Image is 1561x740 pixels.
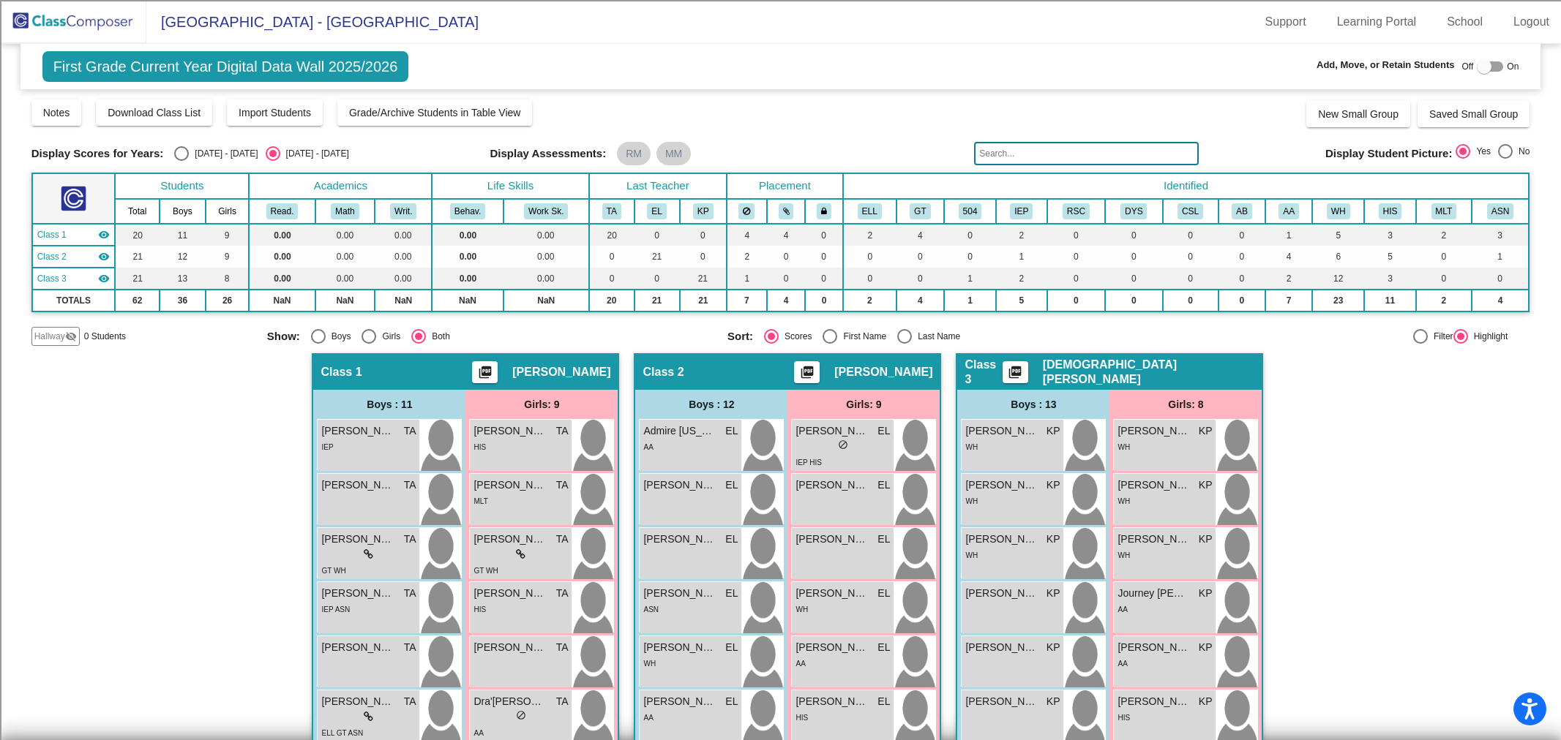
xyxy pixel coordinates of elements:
button: ELL [858,203,882,219]
span: KP [1199,586,1213,601]
td: 6 [1312,246,1364,268]
span: Display Assessments: [490,147,606,160]
span: First Grade Current Year Digital Data Wall 2025/2026 [42,51,409,82]
td: 0 [1047,290,1105,312]
button: AB [1232,203,1252,219]
td: Kristen Parish - No Class Name [32,268,116,290]
td: 20 [589,290,634,312]
span: Display Scores for Years: [31,147,164,160]
td: 4 [767,224,806,246]
div: Last Name [912,330,960,343]
th: Girls [206,199,250,224]
span: TA [556,532,569,547]
td: 0 [1219,290,1265,312]
td: 1 [1472,246,1530,268]
button: IEP [1010,203,1033,219]
th: Students [115,173,249,199]
span: GT WH [473,567,498,575]
span: Class 3 [965,358,1002,387]
td: 0 [805,268,842,290]
td: 0 [589,268,634,290]
td: 2 [1265,268,1312,290]
td: 0 [896,268,944,290]
td: 0 [1047,268,1105,290]
span: [PERSON_NAME] [512,365,610,380]
span: Journey [PERSON_NAME] [1118,586,1191,601]
td: 0 [843,268,896,290]
th: English Language Learner [843,199,896,224]
span: GT WH [321,567,345,575]
td: 21 [634,246,680,268]
span: [PERSON_NAME] [643,477,716,493]
td: 21 [634,290,680,312]
span: TA [556,640,569,655]
div: Girls [376,330,400,343]
td: 21 [115,268,160,290]
span: Class 1 [321,365,362,380]
button: KP [693,203,714,219]
mat-radio-group: Select an option [174,146,348,161]
td: 0 [1416,246,1472,268]
span: Admire [US_STATE] [643,423,716,439]
div: Scores [779,330,812,343]
td: 9 [206,246,250,268]
span: EL [725,532,738,547]
th: Identified [843,173,1530,199]
td: 8 [206,268,250,290]
td: 2 [727,246,767,268]
span: HIS [473,605,486,613]
span: TA [556,586,569,601]
td: 0 [1163,246,1219,268]
span: EL [725,423,738,439]
th: Life Skills [432,173,589,199]
span: Class 2 [37,250,67,263]
button: New Small Group [1306,101,1410,127]
span: TA [404,640,416,655]
span: Download Class List [108,107,201,118]
span: IEP ASN [321,605,350,613]
td: 36 [160,290,206,312]
td: 20 [115,224,160,246]
span: Add, Move, or Retain Students [1317,58,1455,72]
span: IEP [321,443,333,451]
div: [DATE] - [DATE] [189,147,258,160]
div: Boys : 11 [313,390,465,419]
span: [PERSON_NAME] [473,586,547,601]
td: 5 [996,290,1047,312]
td: NaN [504,290,589,312]
span: [PERSON_NAME] [321,586,394,601]
mat-icon: picture_as_pdf [476,365,494,385]
td: 0.00 [375,246,432,268]
td: 26 [206,290,250,312]
span: [PERSON_NAME] [796,423,869,439]
span: Saved Small Group [1429,108,1518,120]
td: 0 [634,268,680,290]
span: Display Student Picture: [1325,147,1452,160]
mat-radio-group: Select an option [267,329,716,344]
mat-radio-group: Select an option [1456,144,1530,163]
th: Ebony Lockett [634,199,680,224]
span: KP [1047,477,1060,493]
td: 0 [589,246,634,268]
td: 4 [896,224,944,246]
span: Class 3 [37,272,67,285]
span: [PERSON_NAME] [321,423,394,439]
th: Individualized Education Plan [996,199,1047,224]
button: Download Class List [96,99,212,126]
input: Search... [974,142,1199,165]
td: 2 [843,290,896,312]
span: WH [965,551,978,559]
td: 0 [944,224,996,246]
span: AA [1118,605,1127,613]
td: NaN [249,290,315,312]
span: [PERSON_NAME] [965,586,1038,601]
th: Gifted and Talented [896,199,944,224]
th: Academics [249,173,432,199]
span: EL [725,586,738,601]
th: Dyslexia [1105,199,1162,224]
mat-icon: visibility [98,251,110,263]
td: 0 [1105,246,1162,268]
th: Last Teacher [589,173,727,199]
span: [PERSON_NAME] [1118,477,1191,493]
td: 4 [1265,246,1312,268]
